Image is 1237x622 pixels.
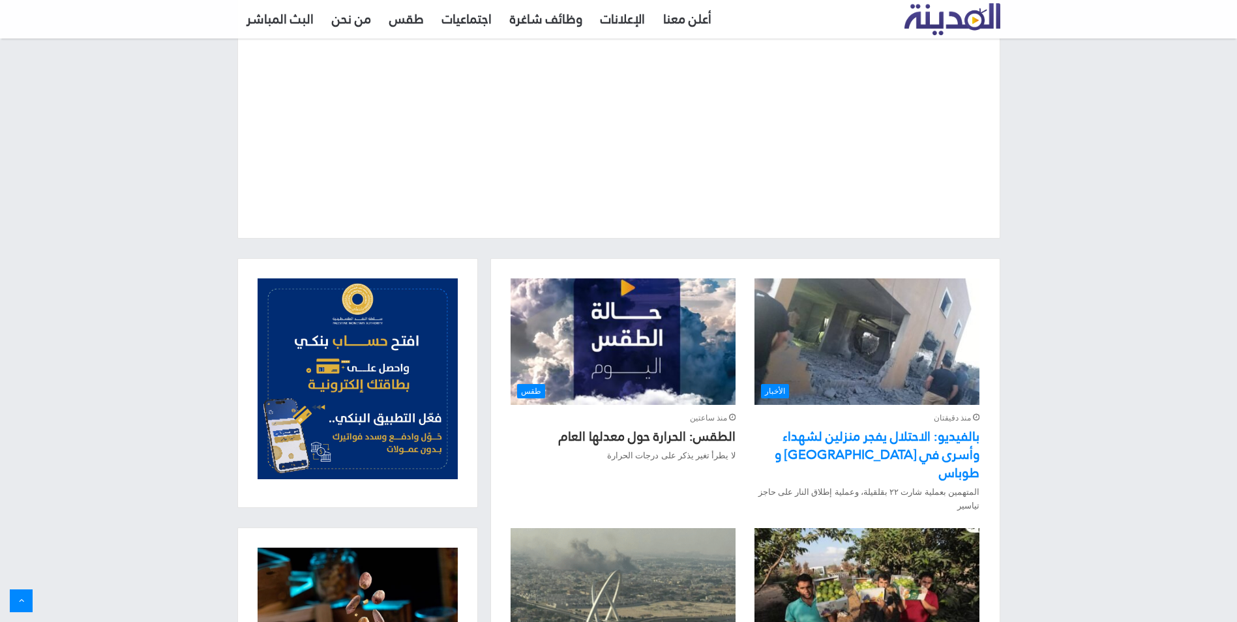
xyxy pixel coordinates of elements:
p: لا يطرأ تغير يذكر على درجات الحرارة [511,449,735,462]
img: صورة بالفيديو: الاحتلال يفجر منزلين لشهداء وأسرى في طولكرم و طوباس [754,278,979,405]
img: صورة الطقس: الحرارة حول معدلها العام [511,278,735,405]
span: منذ ساعتين [690,411,736,425]
a: الطقس: الحرارة حول معدلها العام [511,278,735,405]
p: المتهمين بعملية شارت ٢٢ بقلقيلة، وعملية إطلاق النار على حاجز تياسير [754,485,979,512]
span: منذ دقيقتان [934,411,979,425]
a: الطقس: الحرارة حول معدلها العام [559,424,736,449]
img: تلفزيون المدينة [904,3,1000,35]
a: تلفزيون المدينة [904,4,1000,36]
span: الأخبار [761,384,789,398]
a: بالفيديو: الاحتلال يفجر منزلين لشهداء وأسرى في [GEOGRAPHIC_DATA] و طوباس [775,424,979,485]
span: طقس [517,384,545,398]
a: بالفيديو: الاحتلال يفجر منزلين لشهداء وأسرى في طولكرم و طوباس [754,278,979,405]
